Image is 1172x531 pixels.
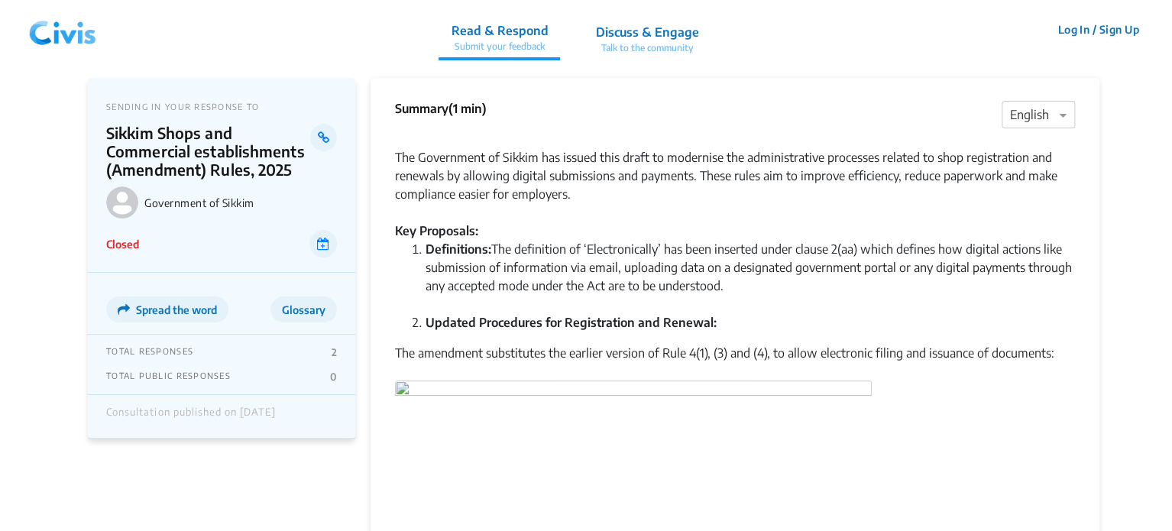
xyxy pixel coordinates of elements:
[595,41,698,55] p: Talk to the community
[1047,18,1149,41] button: Log In / Sign Up
[330,371,337,383] p: 0
[270,296,337,322] button: Glossary
[106,406,276,426] div: Consultation published on [DATE]
[426,241,491,257] strong: Definitions:
[595,23,698,41] p: Discuss & Engage
[106,102,337,112] p: SENDING IN YOUR RESPONSE TO
[451,40,548,53] p: Submit your feedback
[144,196,337,209] p: Government of Sikkim
[395,99,487,118] p: Summary
[136,303,217,316] span: Spread the word
[395,344,1075,380] div: The amendment substitutes the earlier version of Rule 4(1), (3) and (4), to allow electronic fili...
[451,21,548,40] p: Read & Respond
[426,315,717,330] strong: Updated Procedures for Registration and Renewal:
[448,101,487,116] span: (1 min)
[106,236,139,252] p: Closed
[23,7,102,53] img: navlogo.png
[395,130,1075,203] div: The Government of Sikkim has issued this draft to modernise the administrative processes related ...
[395,223,478,238] strong: Key Proposals:
[106,124,310,179] p: Sikkim Shops and Commercial establishments (Amendment) Rules, 2025
[426,240,1075,313] li: The definition of ‘Electronically’ has been inserted under clause 2(aa) which defines how digital...
[106,186,138,219] img: Government of Sikkim logo
[106,296,228,322] button: Spread the word
[332,346,337,358] p: 2
[282,303,325,316] span: Glossary
[106,346,193,358] p: TOTAL RESPONSES
[106,371,231,383] p: TOTAL PUBLIC RESPONSES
